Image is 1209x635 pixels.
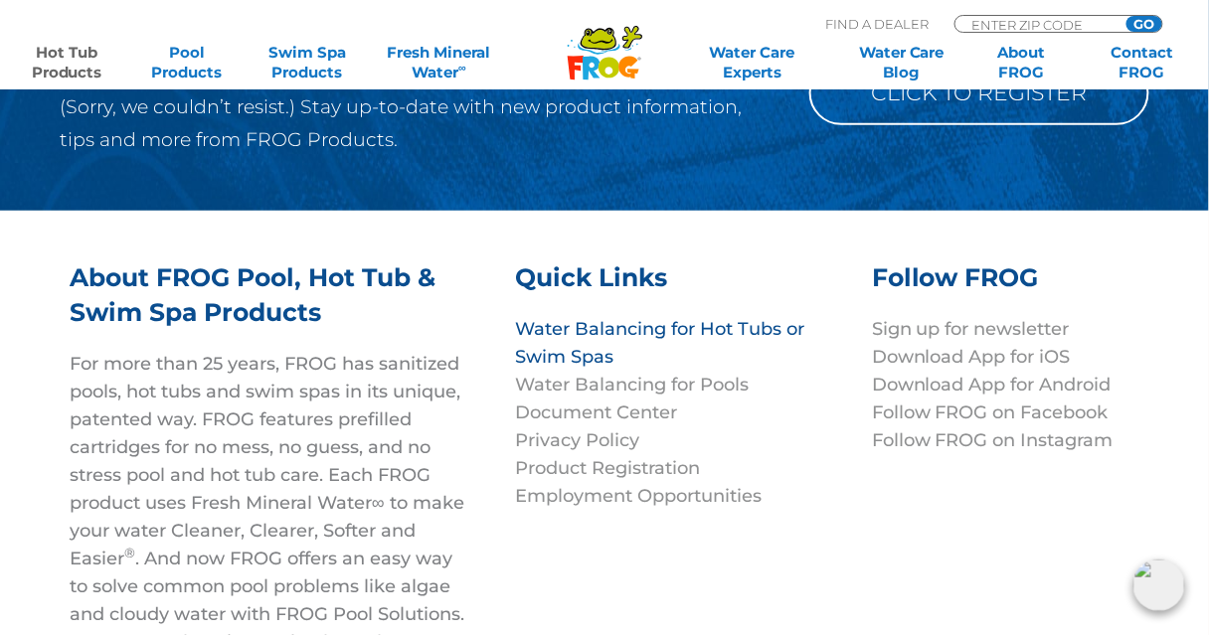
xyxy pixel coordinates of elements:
a: Employment Opportunities [515,485,762,507]
a: AboutFROG [975,43,1069,82]
h3: About FROG Pool, Hot Tub & Swim Spa Products [70,260,465,350]
img: openIcon [1133,559,1185,611]
a: Follow FROG on Instagram [872,429,1114,451]
p: (Sorry, we couldn’t resist.) Stay up-to-date with new product information, tips and more from FRO... [60,90,779,156]
a: ContactFROG [1096,43,1189,82]
sup: ∞ [458,61,466,75]
a: Water Balancing for Pools [515,374,749,396]
a: Water CareBlog [855,43,949,82]
h3: Follow FROG [872,260,1115,315]
a: Privacy Policy [515,429,639,451]
a: Sign up for newsletter [872,318,1070,340]
p: Find A Dealer [825,15,929,33]
sup: ® [124,545,135,560]
a: Swim SpaProducts [260,43,354,82]
a: Document Center [515,401,677,423]
a: Download App for iOS [872,346,1071,368]
a: Water CareExperts [676,43,828,82]
a: Follow FROG on Facebook [872,401,1109,423]
a: Product Registration [515,457,700,479]
a: Click to Register [809,61,1149,125]
a: Fresh MineralWater∞ [381,43,498,82]
a: Hot TubProducts [20,43,113,82]
a: Water Balancing for Hot Tubs or Swim Spas [515,318,804,368]
input: Zip Code Form [970,16,1105,33]
input: GO [1126,16,1162,32]
h3: Quick Links [515,260,847,315]
a: PoolProducts [140,43,234,82]
a: Download App for Android [872,374,1112,396]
